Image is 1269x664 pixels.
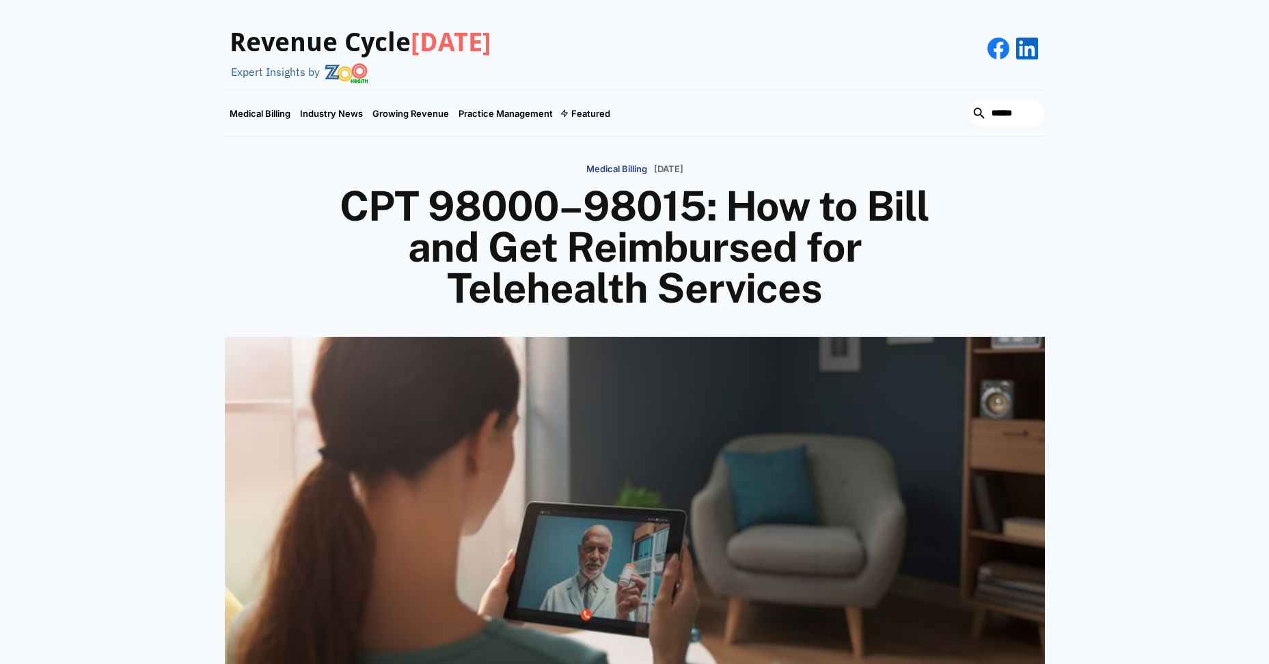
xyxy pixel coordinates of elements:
[231,66,320,79] div: Expert Insights by
[586,157,647,180] a: Medical Billing
[411,27,491,57] span: [DATE]
[454,91,558,136] a: Practice Management
[654,164,683,175] p: [DATE]
[225,91,295,136] a: Medical Billing
[225,14,491,83] a: Revenue Cycle[DATE]Expert Insights by
[571,108,610,119] div: Featured
[307,186,963,309] h1: CPT 98000–98015: How to Bill and Get Reimbursed for Telehealth Services
[368,91,454,136] a: Growing Revenue
[586,164,647,175] p: Medical Billing
[295,91,368,136] a: Industry News
[230,27,491,59] h3: Revenue Cycle
[558,91,615,136] div: Featured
